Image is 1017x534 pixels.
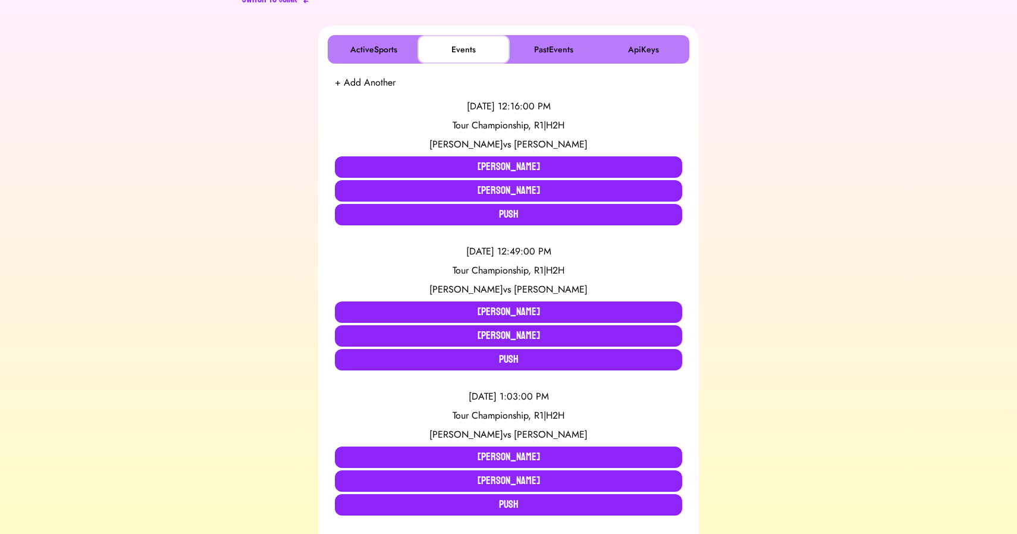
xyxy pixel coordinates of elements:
[335,349,682,370] button: Push
[514,137,588,151] span: [PERSON_NAME]
[335,156,682,178] button: [PERSON_NAME]
[335,204,682,225] button: Push
[335,137,682,152] div: vs
[429,137,503,151] span: [PERSON_NAME]
[429,282,503,296] span: [PERSON_NAME]
[335,389,682,404] div: [DATE] 1:03:00 PM
[335,282,682,297] div: vs
[335,118,682,133] div: Tour Championship, R1 | H2H
[335,494,682,516] button: Push
[335,470,682,492] button: [PERSON_NAME]
[510,37,597,61] button: PastEvents
[599,37,687,61] button: ApiKeys
[514,282,588,296] span: [PERSON_NAME]
[420,37,507,61] button: Events
[335,301,682,323] button: [PERSON_NAME]
[335,447,682,468] button: [PERSON_NAME]
[335,325,682,347] button: [PERSON_NAME]
[335,428,682,442] div: vs
[330,37,418,61] button: ActiveSports
[335,76,395,90] button: + Add Another
[335,263,682,278] div: Tour Championship, R1 | H2H
[514,428,588,441] span: [PERSON_NAME]
[335,409,682,423] div: Tour Championship, R1 | H2H
[429,428,503,441] span: [PERSON_NAME]
[335,244,682,259] div: [DATE] 12:49:00 PM
[335,99,682,114] div: [DATE] 12:16:00 PM
[335,180,682,202] button: [PERSON_NAME]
